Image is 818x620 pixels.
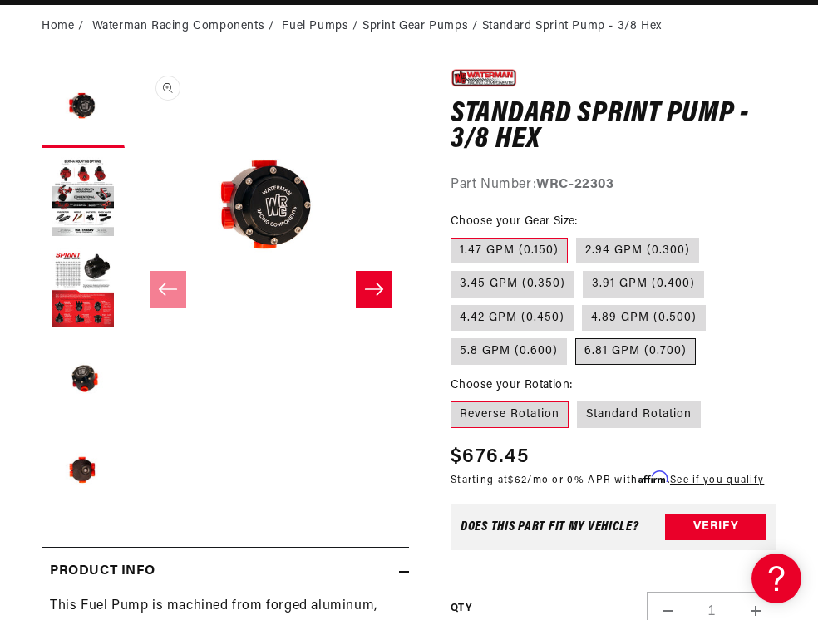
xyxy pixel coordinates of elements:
a: See if you qualify - Learn more about Affirm Financing (opens in modal) [670,475,764,485]
label: 4.42 GPM (0.450) [451,305,574,332]
summary: Product Info [42,548,409,596]
label: QTY [451,602,471,616]
label: 3.91 GPM (0.400) [583,271,704,298]
li: Sprint Gear Pumps [362,17,482,36]
label: Reverse Rotation [451,401,569,428]
span: $62 [508,475,527,485]
button: Load image 2 in gallery view [42,156,125,239]
button: Slide right [356,271,392,308]
li: Standard Sprint Pump - 3/8 Hex [482,17,662,36]
legend: Choose your Gear Size: [451,213,579,230]
h1: Standard Sprint Pump - 3/8 Hex [451,101,776,154]
span: $676.45 [451,442,529,472]
legend: Choose your Rotation: [451,376,574,394]
label: 1.47 GPM (0.150) [451,238,568,264]
div: Part Number: [451,175,776,196]
div: Does This part fit My vehicle? [461,520,639,534]
label: 5.8 GPM (0.600) [451,338,567,365]
button: Slide left [150,271,186,308]
label: 2.94 GPM (0.300) [576,238,699,264]
label: 4.89 GPM (0.500) [582,305,706,332]
media-gallery: Gallery Viewer [42,65,409,514]
label: 6.81 GPM (0.700) [575,338,696,365]
a: Fuel Pumps [282,17,348,36]
a: Waterman Racing Components [92,17,265,36]
label: 3.45 GPM (0.350) [451,271,574,298]
button: Load image 4 in gallery view [42,339,125,422]
button: Load image 1 in gallery view [42,65,125,148]
button: Load image 5 in gallery view [42,431,125,514]
nav: breadcrumbs [42,17,776,36]
a: Home [42,17,74,36]
label: Standard Rotation [577,401,701,428]
h2: Product Info [50,561,155,583]
button: Verify [665,514,766,540]
button: Load image 3 in gallery view [42,248,125,331]
strong: WRC-22303 [536,178,613,191]
span: Affirm [638,471,668,484]
p: Starting at /mo or 0% APR with . [451,472,764,488]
